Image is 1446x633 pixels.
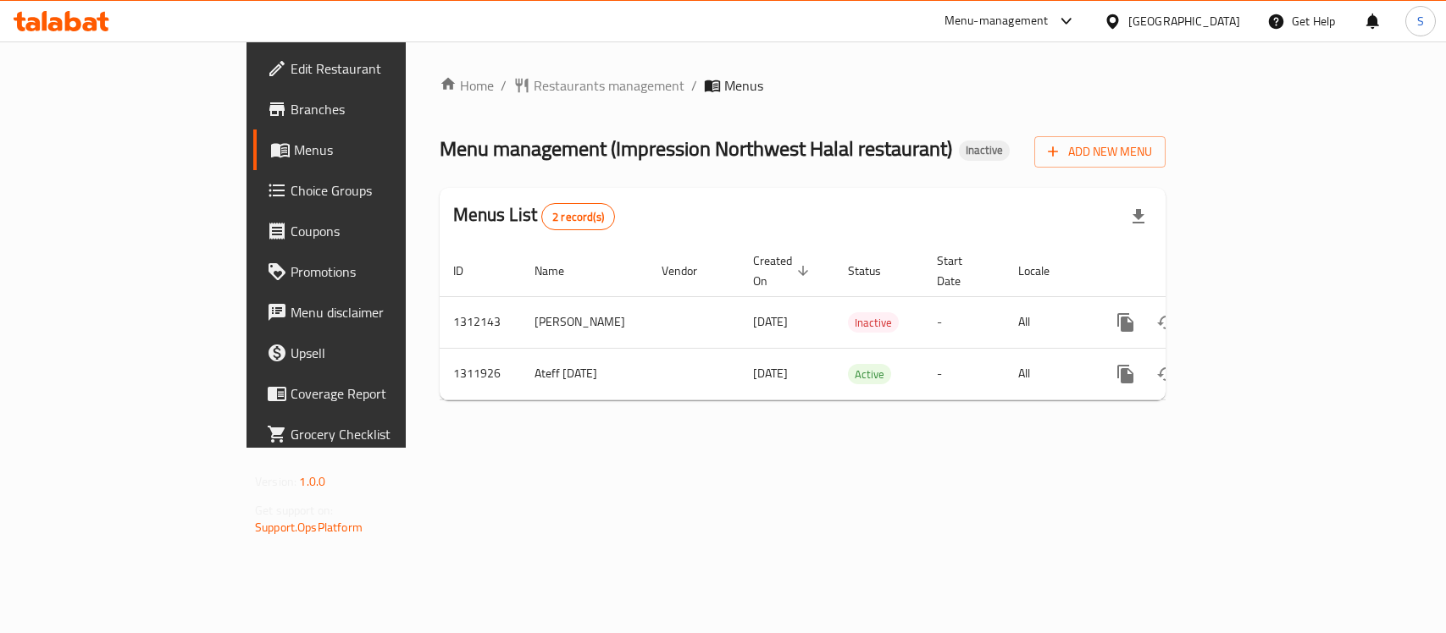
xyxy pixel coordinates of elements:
[299,471,325,493] span: 1.0.0
[253,333,488,373] a: Upsell
[453,261,485,281] span: ID
[255,516,363,538] a: Support.OpsPlatform
[937,250,984,291] span: Start Date
[1118,196,1159,237] div: Export file
[291,58,474,79] span: Edit Restaurant
[541,203,615,230] div: Total records count
[959,143,1010,157] span: Inactive
[1034,136,1166,168] button: Add New Menu
[923,348,1005,399] td: -
[1128,12,1240,30] div: [GEOGRAPHIC_DATA]
[253,129,488,170] a: Menus
[1146,354,1187,394] button: Change Status
[453,202,615,230] h2: Menus List
[513,75,684,96] a: Restaurants management
[291,180,474,201] span: Choice Groups
[1005,296,1092,348] td: All
[291,99,474,119] span: Branches
[253,373,488,414] a: Coverage Report
[253,414,488,454] a: Grocery Checklist
[945,11,1049,31] div: Menu-management
[255,471,296,493] span: Version:
[440,75,1166,96] nav: breadcrumb
[1105,354,1146,394] button: more
[724,75,763,96] span: Menus
[294,140,474,160] span: Menus
[521,348,648,399] td: Ateff [DATE]
[1105,302,1146,343] button: more
[253,251,488,292] a: Promotions
[440,245,1282,400] table: enhanced table
[291,302,474,322] span: Menu disclaimer
[753,311,788,333] span: [DATE]
[534,75,684,96] span: Restaurants management
[253,211,488,251] a: Coupons
[253,170,488,211] a: Choice Groups
[1417,12,1424,30] span: S
[848,365,891,384] span: Active
[291,383,474,404] span: Coverage Report
[521,296,648,348] td: [PERSON_NAME]
[542,209,614,225] span: 2 record(s)
[501,75,507,96] li: /
[848,364,891,384] div: Active
[848,261,903,281] span: Status
[291,343,474,363] span: Upsell
[253,89,488,129] a: Branches
[255,499,333,521] span: Get support on:
[1146,302,1187,343] button: Change Status
[253,292,488,333] a: Menu disclaimer
[535,261,586,281] span: Name
[1005,348,1092,399] td: All
[291,261,474,282] span: Promotions
[959,140,1010,161] div: Inactive
[1018,261,1072,281] span: Locale
[253,48,488,89] a: Edit Restaurant
[848,313,899,333] span: Inactive
[1048,141,1152,162] span: Add New Menu
[923,296,1005,348] td: -
[753,362,788,384] span: [DATE]
[753,250,814,291] span: Created On
[291,424,474,444] span: Grocery Checklist
[1092,245,1282,297] th: Actions
[691,75,697,96] li: /
[440,129,952,168] span: Menu management ( Impression Northwest Halal restaurant )
[662,261,719,281] span: Vendor
[291,221,474,241] span: Coupons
